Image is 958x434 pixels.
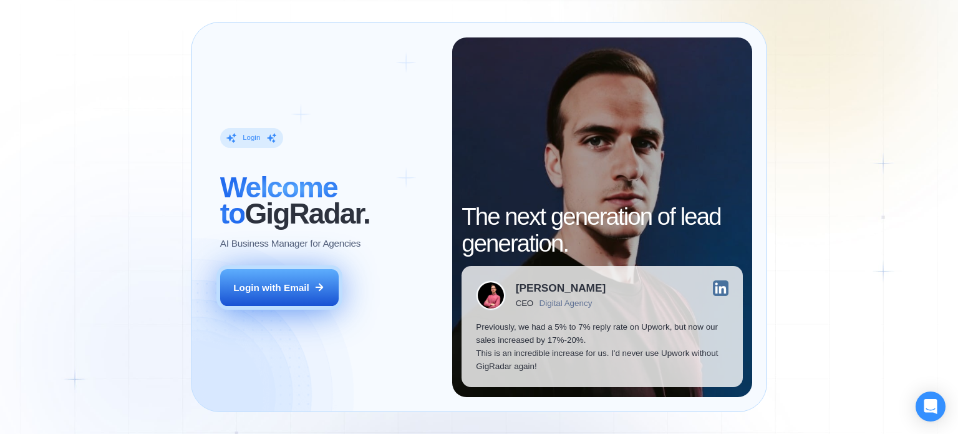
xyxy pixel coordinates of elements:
[539,298,593,308] div: Digital Agency
[243,133,260,142] div: Login
[516,298,533,308] div: CEO
[462,204,743,256] h2: The next generation of lead generation.
[220,269,339,307] button: Login with Email
[233,281,309,294] div: Login with Email
[476,320,728,373] p: Previously, we had a 5% to 7% reply rate on Upwork, but now our sales increased by 17%-20%. This ...
[220,237,360,250] p: AI Business Manager for Agencies
[516,283,606,293] div: [PERSON_NAME]
[220,174,438,227] h2: ‍ GigRadar.
[916,392,946,422] div: Open Intercom Messenger
[220,171,337,230] span: Welcome to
